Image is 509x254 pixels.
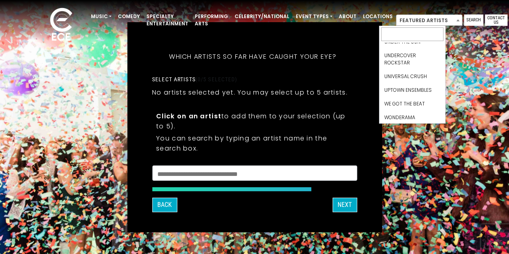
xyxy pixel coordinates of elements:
[88,10,115,23] a: Music
[143,10,192,31] a: Specialty Entertainment
[379,111,445,124] li: WONDERAMA
[464,14,483,26] a: Search
[156,112,221,121] strong: Click on an artist
[41,6,81,45] img: ece_new_logo_whitev2-1.png
[152,87,348,97] p: No artists selected yet. You may select up to 5 artists.
[152,76,237,83] label: Select artists
[231,10,293,23] a: Celebrity/National
[396,14,462,26] span: Featured Artists
[379,97,445,111] li: WE GOT THE BEAT
[379,70,445,83] li: UNIVERSAL CRUSH
[115,10,143,23] a: Comedy
[336,10,360,23] a: About
[156,111,353,131] p: to add them to your selection (up to 5).
[196,76,237,83] span: (0/5 selected)
[360,10,396,23] a: Locations
[293,10,336,23] a: Event Types
[485,14,507,26] a: Contact Us
[152,198,177,212] button: Back
[192,10,231,31] a: Performing Arts
[381,27,443,41] input: Search
[379,83,445,97] li: Uptown Ensembles
[332,198,357,212] button: Next
[156,133,353,153] p: You can search by typing an artist name in the search box.
[396,15,462,26] span: Featured Artists
[152,42,353,71] h5: Which artists so far have caught your eye?
[379,49,445,70] li: Undercover Rockstar
[157,171,352,178] textarea: Search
